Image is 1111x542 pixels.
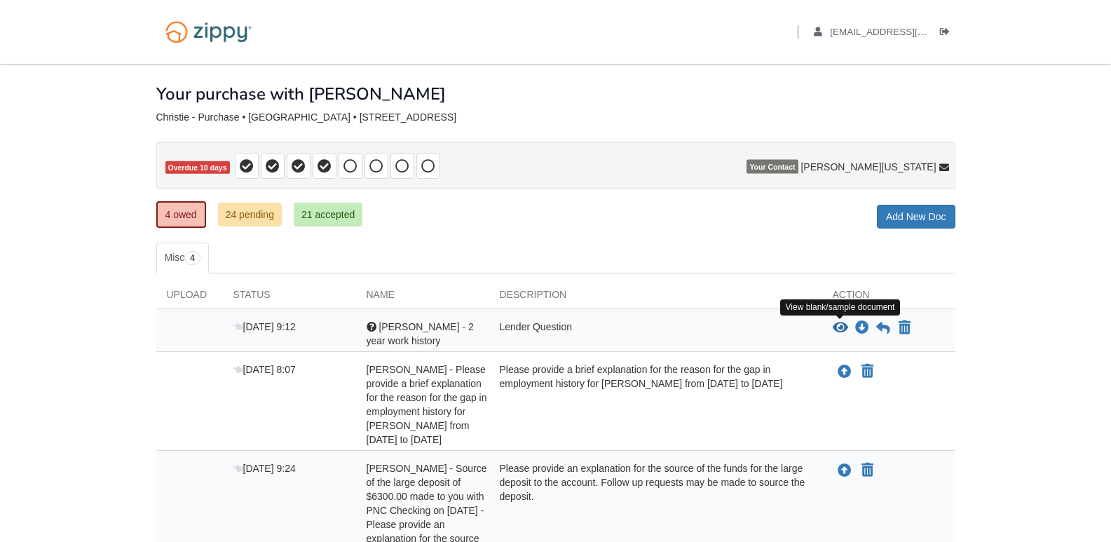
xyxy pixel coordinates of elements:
[165,161,230,175] span: Overdue 10 days
[940,27,955,41] a: Log out
[833,321,848,335] button: View Alissa - 2 year work history
[233,321,296,332] span: [DATE] 9:12
[233,364,296,375] span: [DATE] 8:07
[489,287,822,309] div: Description
[877,205,955,229] a: Add New Doc
[218,203,282,226] a: 24 pending
[367,321,474,346] span: [PERSON_NAME] - 2 year work history
[800,160,936,174] span: [PERSON_NAME][US_STATE]
[156,14,261,50] img: Logo
[156,287,223,309] div: Upload
[814,27,991,41] a: edit profile
[780,299,901,316] div: View blank/sample document
[822,287,955,309] div: Action
[184,251,200,265] span: 4
[897,320,912,337] button: Declare Alissa - 2 year work history not applicable
[156,201,206,228] a: 4 owed
[489,320,822,348] div: Lender Question
[489,363,822,447] div: Please provide a brief explanation for the reason for the gap in employment history for [PERSON_N...
[356,287,489,309] div: Name
[860,462,875,479] button: Declare Linda Vanassche - Source of the large deposit of $6300.00 made to you with PNC Checking o...
[367,364,487,445] span: [PERSON_NAME] - Please provide a brief explanation for the reason for the gap in employment histo...
[747,160,798,174] span: Your Contact
[836,363,853,381] button: Upload Alissa Christie - Please provide a brief explanation for the reason for the gap in employm...
[830,27,990,37] span: drmomma789@aol.com
[156,111,955,123] div: Christie - Purchase • [GEOGRAPHIC_DATA] • [STREET_ADDRESS]
[294,203,362,226] a: 21 accepted
[156,243,209,273] a: Misc
[860,363,875,380] button: Declare Alissa Christie - Please provide a brief explanation for the reason for the gap in employ...
[156,85,446,103] h1: Your purchase with [PERSON_NAME]
[223,287,356,309] div: Status
[855,323,869,334] a: Download Alissa - 2 year work history
[233,463,296,474] span: [DATE] 9:24
[836,461,853,480] button: Upload Linda Vanassche - Source of the large deposit of $6300.00 made to you with PNC Checking on...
